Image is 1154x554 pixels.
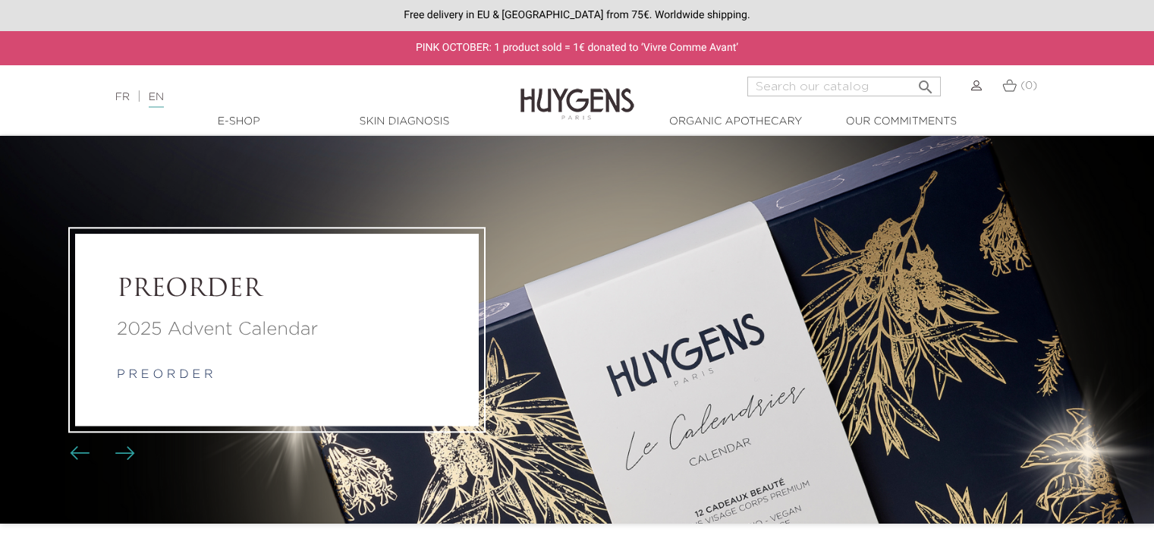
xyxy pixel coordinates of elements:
[912,72,939,93] button: 
[117,275,437,304] a: PREORDER
[520,64,634,122] img: Huygens
[117,369,213,381] a: p r e o r d e r
[76,442,125,465] div: Carousel buttons
[115,92,130,102] a: FR
[149,92,164,108] a: EN
[1020,80,1037,91] span: (0)
[117,316,437,343] a: 2025 Advent Calendar
[108,88,470,106] div: |
[163,114,315,130] a: E-Shop
[329,114,480,130] a: Skin Diagnosis
[917,74,935,92] i: 
[825,114,977,130] a: Our commitments
[660,114,812,130] a: Organic Apothecary
[747,77,941,96] input: Search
